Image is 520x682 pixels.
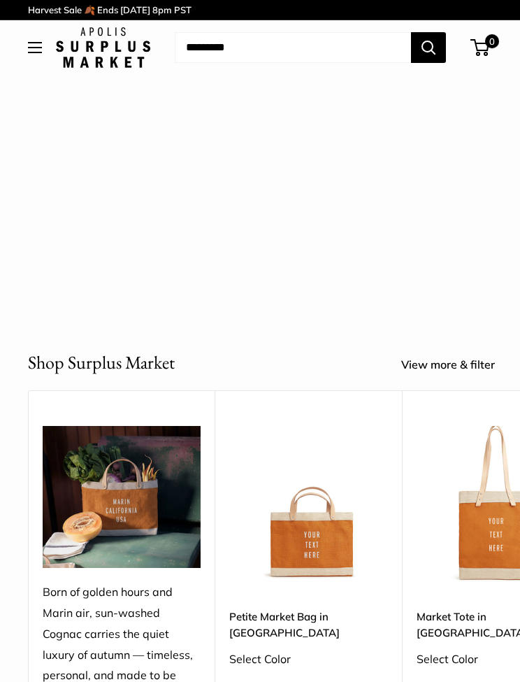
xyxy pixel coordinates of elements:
img: Petite Market Bag in Cognac [229,426,388,585]
button: Open menu [28,42,42,53]
img: Apolis: Surplus Market [56,27,150,68]
a: View more & filter [401,355,510,376]
a: Petite Market Bag in CognacPetite Market Bag in Cognac [229,426,388,585]
img: Born of golden hours and Marin air, sun-washed Cognac carries the quiet luxury of autumn — timele... [43,426,201,568]
h2: Shop Surplus Market [28,349,175,376]
a: Petite Market Bag in [GEOGRAPHIC_DATA] [229,609,388,641]
button: Search [411,32,446,63]
span: 0 [485,34,499,48]
input: Search... [175,32,411,63]
a: 0 [472,39,489,56]
div: Select Color [229,649,388,670]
